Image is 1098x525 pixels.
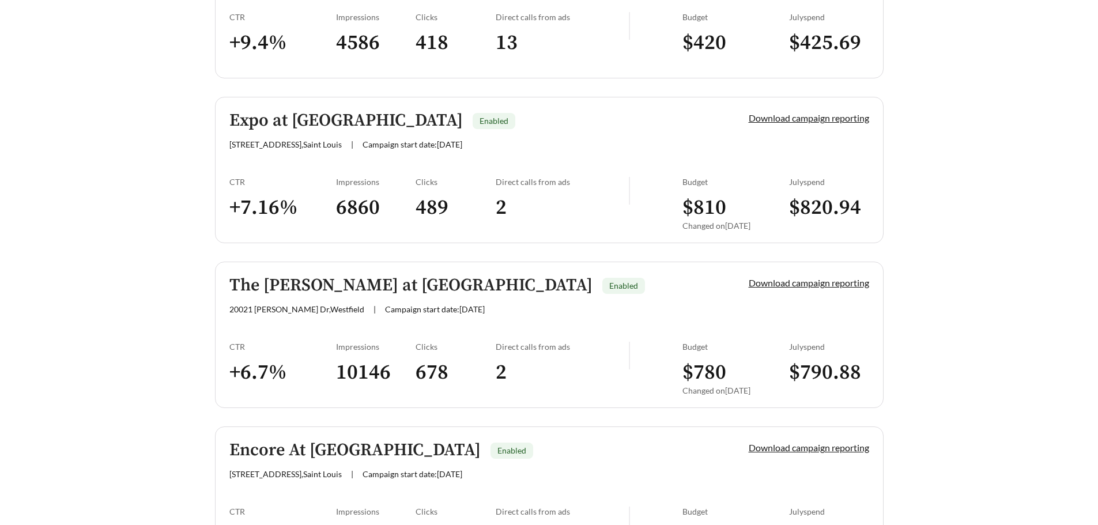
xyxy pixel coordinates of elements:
a: Download campaign reporting [749,442,869,453]
div: Budget [682,507,789,516]
a: Download campaign reporting [749,112,869,123]
div: Budget [682,177,789,187]
div: Impressions [336,342,416,352]
span: Enabled [497,445,526,455]
h3: 4586 [336,30,416,56]
h3: 2 [496,195,629,221]
div: Changed on [DATE] [682,221,789,231]
span: 20021 [PERSON_NAME] Dr , Westfield [229,304,364,314]
h3: 489 [416,195,496,221]
h5: Expo at [GEOGRAPHIC_DATA] [229,111,463,130]
h3: $ 810 [682,195,789,221]
div: July spend [789,177,869,187]
div: Direct calls from ads [496,12,629,22]
div: Budget [682,12,789,22]
span: [STREET_ADDRESS] , Saint Louis [229,139,342,149]
h3: + 6.7 % [229,360,336,386]
div: CTR [229,342,336,352]
h3: 6860 [336,195,416,221]
a: Download campaign reporting [749,277,869,288]
h3: 10146 [336,360,416,386]
div: CTR [229,12,336,22]
div: Changed on [DATE] [682,386,789,395]
span: | [351,139,353,149]
h3: 13 [496,30,629,56]
h3: $ 790.88 [789,360,869,386]
span: [STREET_ADDRESS] , Saint Louis [229,469,342,479]
span: Campaign start date: [DATE] [363,469,462,479]
h3: + 7.16 % [229,195,336,221]
div: July spend [789,342,869,352]
div: Clicks [416,342,496,352]
div: CTR [229,507,336,516]
span: | [373,304,376,314]
h3: 678 [416,360,496,386]
span: Enabled [480,116,508,126]
h3: $ 780 [682,360,789,386]
div: Direct calls from ads [496,342,629,352]
span: Campaign start date: [DATE] [385,304,485,314]
div: Impressions [336,507,416,516]
div: July spend [789,507,869,516]
div: Clicks [416,12,496,22]
h3: 418 [416,30,496,56]
div: CTR [229,177,336,187]
div: Clicks [416,177,496,187]
a: Expo at [GEOGRAPHIC_DATA]Enabled[STREET_ADDRESS],Saint Louis|Campaign start date:[DATE]Download c... [215,97,884,243]
img: line [629,177,630,205]
div: Direct calls from ads [496,507,629,516]
div: Clicks [416,507,496,516]
h5: The [PERSON_NAME] at [GEOGRAPHIC_DATA] [229,276,593,295]
div: Impressions [336,177,416,187]
span: Enabled [609,281,638,290]
div: July spend [789,12,869,22]
img: line [629,342,630,369]
div: Budget [682,342,789,352]
img: line [629,12,630,40]
span: | [351,469,353,479]
div: Direct calls from ads [496,177,629,187]
h3: + 9.4 % [229,30,336,56]
h3: $ 425.69 [789,30,869,56]
h3: $ 420 [682,30,789,56]
h5: Encore At [GEOGRAPHIC_DATA] [229,441,481,460]
h3: 2 [496,360,629,386]
div: Impressions [336,12,416,22]
h3: $ 820.94 [789,195,869,221]
a: The [PERSON_NAME] at [GEOGRAPHIC_DATA]Enabled20021 [PERSON_NAME] Dr,Westfield|Campaign start date... [215,262,884,408]
span: Campaign start date: [DATE] [363,139,462,149]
